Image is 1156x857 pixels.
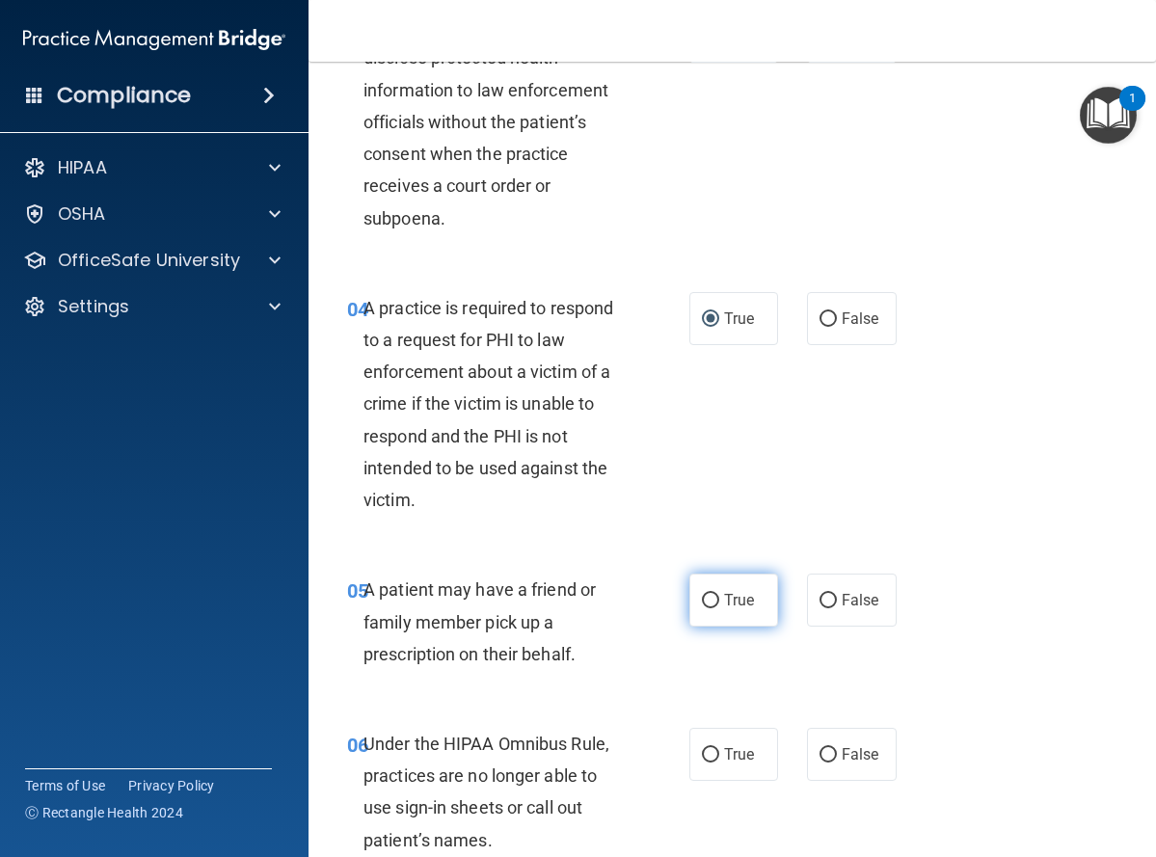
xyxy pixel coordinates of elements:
[347,579,368,603] span: 05
[702,594,719,608] input: True
[820,748,837,763] input: False
[363,298,613,510] span: A practice is required to respond to a request for PHI to law enforcement about a victim of a cri...
[820,312,837,327] input: False
[363,579,596,663] span: A patient may have a friend or family member pick up a prescription on their behalf.
[724,309,754,328] span: True
[363,734,609,850] span: Under the HIPAA Omnibus Rule, practices are no longer able to use sign-in sheets or call out pati...
[820,594,837,608] input: False
[25,803,183,822] span: Ⓒ Rectangle Health 2024
[1080,87,1137,144] button: Open Resource Center, 1 new notification
[1129,98,1136,123] div: 1
[58,249,240,272] p: OfficeSafe University
[128,776,215,795] a: Privacy Policy
[58,202,106,226] p: OSHA
[58,295,129,318] p: Settings
[724,591,754,609] span: True
[23,202,281,226] a: OSHA
[23,156,281,179] a: HIPAA
[23,249,281,272] a: OfficeSafe University
[842,309,879,328] span: False
[702,312,719,327] input: True
[25,776,105,795] a: Terms of Use
[347,734,368,757] span: 06
[842,745,879,763] span: False
[58,156,107,179] p: HIPAA
[23,295,281,318] a: Settings
[363,15,608,228] span: A practice is not required to disclose protected health information to law enforcement officials ...
[23,20,285,59] img: PMB logo
[842,591,879,609] span: False
[724,745,754,763] span: True
[702,748,719,763] input: True
[347,298,368,321] span: 04
[57,82,191,109] h4: Compliance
